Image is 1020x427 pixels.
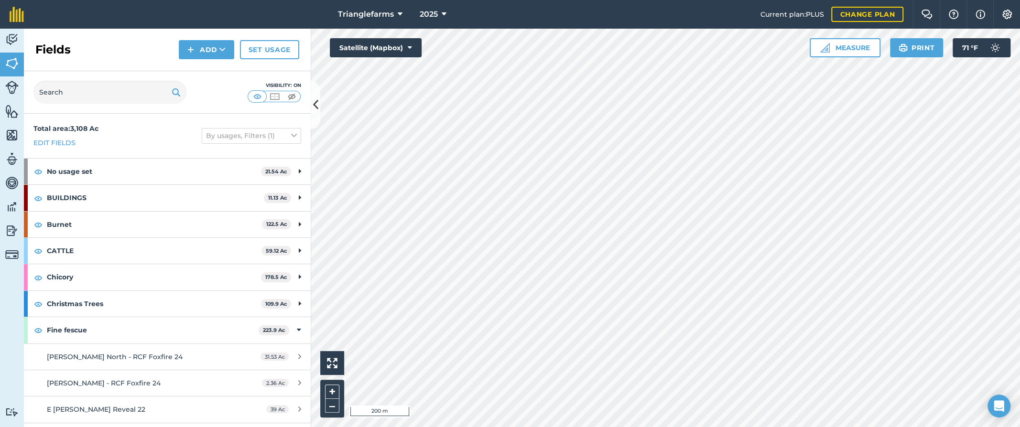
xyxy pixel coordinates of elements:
strong: 59.12 Ac [266,247,287,254]
img: svg+xml;base64,PD94bWwgdmVyc2lvbj0iMS4wIiBlbmNvZGluZz0idXRmLTgiPz4KPCEtLSBHZW5lcmF0b3I6IEFkb2JlIE... [5,81,19,94]
img: A cog icon [1001,10,1013,19]
img: svg+xml;base64,PHN2ZyB4bWxucz0iaHR0cDovL3d3dy53My5vcmcvMjAwMC9zdmciIHdpZHRoPSI1MCIgaGVpZ2h0PSI0MC... [251,92,263,101]
div: BUILDINGS11.13 Ac [24,185,311,211]
strong: Burnet [47,212,262,237]
button: – [325,399,339,413]
img: svg+xml;base64,PD94bWwgdmVyc2lvbj0iMS4wIiBlbmNvZGluZz0idXRmLTgiPz4KPCEtLSBHZW5lcmF0b3I6IEFkb2JlIE... [5,32,19,47]
div: CATTLE59.12 Ac [24,238,311,264]
img: svg+xml;base64,PHN2ZyB4bWxucz0iaHR0cDovL3d3dy53My5vcmcvMjAwMC9zdmciIHdpZHRoPSIxOCIgaGVpZ2h0PSIyNC... [34,272,43,283]
strong: 109.9 Ac [265,300,287,307]
img: svg+xml;base64,PHN2ZyB4bWxucz0iaHR0cDovL3d3dy53My5vcmcvMjAwMC9zdmciIHdpZHRoPSIxOCIgaGVpZ2h0PSIyNC... [34,298,43,310]
img: svg+xml;base64,PHN2ZyB4bWxucz0iaHR0cDovL3d3dy53My5vcmcvMjAwMC9zdmciIHdpZHRoPSI1MCIgaGVpZ2h0PSI0MC... [269,92,281,101]
strong: 11.13 Ac [268,194,287,201]
img: svg+xml;base64,PD94bWwgdmVyc2lvbj0iMS4wIiBlbmNvZGluZz0idXRmLTgiPz4KPCEtLSBHZW5lcmF0b3I6IEFkb2JlIE... [5,152,19,166]
span: [PERSON_NAME] North - RCF Foxfire 24 [47,352,183,361]
span: 31.53 Ac [260,352,289,361]
button: + [325,384,339,399]
img: svg+xml;base64,PD94bWwgdmVyc2lvbj0iMS4wIiBlbmNvZGluZz0idXRmLTgiPz4KPCEtLSBHZW5lcmF0b3I6IEFkb2JlIE... [5,407,19,416]
img: Ruler icon [820,43,830,53]
a: Change plan [831,7,903,22]
span: [PERSON_NAME] - RCF Foxfire 24 [47,379,161,387]
a: [PERSON_NAME] North - RCF Foxfire 2431.53 Ac [24,344,311,370]
div: No usage set21.54 Ac [24,159,311,184]
strong: Christmas Trees [47,291,261,317]
img: svg+xml;base64,PHN2ZyB4bWxucz0iaHR0cDovL3d3dy53My5vcmcvMjAwMC9zdmciIHdpZHRoPSIxOCIgaGVpZ2h0PSIyNC... [34,324,43,336]
h2: Fields [35,42,71,57]
img: svg+xml;base64,PD94bWwgdmVyc2lvbj0iMS4wIiBlbmNvZGluZz0idXRmLTgiPz4KPCEtLSBHZW5lcmF0b3I6IEFkb2JlIE... [986,38,1005,57]
div: Chicory178.5 Ac [24,264,311,290]
div: Open Intercom Messenger [987,395,1010,417]
button: Satellite (Mapbox) [330,38,422,57]
button: Add [179,40,234,59]
strong: CATTLE [47,238,261,264]
strong: 223.9 Ac [263,327,285,333]
div: Burnet122.5 Ac [24,212,311,237]
span: 71 ° F [962,38,978,57]
strong: Total area : 3,108 Ac [33,124,98,133]
div: Christmas Trees109.9 Ac [24,291,311,317]
img: svg+xml;base64,PHN2ZyB4bWxucz0iaHR0cDovL3d3dy53My5vcmcvMjAwMC9zdmciIHdpZHRoPSI1NiIgaGVpZ2h0PSI2MC... [5,56,19,71]
img: A question mark icon [948,10,959,19]
span: 39 Ac [266,405,289,413]
img: svg+xml;base64,PHN2ZyB4bWxucz0iaHR0cDovL3d3dy53My5vcmcvMjAwMC9zdmciIHdpZHRoPSIxOCIgaGVpZ2h0PSIyNC... [34,166,43,177]
input: Search [33,81,186,104]
span: 2.36 Ac [262,379,289,387]
img: svg+xml;base64,PHN2ZyB4bWxucz0iaHR0cDovL3d3dy53My5vcmcvMjAwMC9zdmciIHdpZHRoPSI1MCIgaGVpZ2h0PSI0MC... [286,92,298,101]
strong: 21.54 Ac [265,168,287,175]
img: svg+xml;base64,PHN2ZyB4bWxucz0iaHR0cDovL3d3dy53My5vcmcvMjAwMC9zdmciIHdpZHRoPSIxOSIgaGVpZ2h0PSIyNC... [172,86,181,98]
img: svg+xml;base64,PHN2ZyB4bWxucz0iaHR0cDovL3d3dy53My5vcmcvMjAwMC9zdmciIHdpZHRoPSIxOSIgaGVpZ2h0PSIyNC... [899,42,908,53]
div: Fine fescue223.9 Ac [24,317,311,343]
img: svg+xml;base64,PD94bWwgdmVyc2lvbj0iMS4wIiBlbmNvZGluZz0idXRmLTgiPz4KPCEtLSBHZW5lcmF0b3I6IEFkb2JlIE... [5,248,19,261]
a: Set usage [240,40,299,59]
span: E [PERSON_NAME] Reveal 22 [47,405,145,414]
a: E [PERSON_NAME] Reveal 2239 Ac [24,396,311,422]
img: svg+xml;base64,PHN2ZyB4bWxucz0iaHR0cDovL3d3dy53My5vcmcvMjAwMC9zdmciIHdpZHRoPSIxOCIgaGVpZ2h0PSIyNC... [34,245,43,256]
span: Current plan : PLUS [760,9,824,20]
strong: Fine fescue [47,317,259,343]
img: svg+xml;base64,PD94bWwgdmVyc2lvbj0iMS4wIiBlbmNvZGluZz0idXRmLTgiPz4KPCEtLSBHZW5lcmF0b3I6IEFkb2JlIE... [5,176,19,190]
strong: Chicory [47,264,261,290]
span: 2025 [420,9,438,20]
span: Trianglefarms [338,9,394,20]
strong: BUILDINGS [47,185,264,211]
img: svg+xml;base64,PD94bWwgdmVyc2lvbj0iMS4wIiBlbmNvZGluZz0idXRmLTgiPz4KPCEtLSBHZW5lcmF0b3I6IEFkb2JlIE... [5,200,19,214]
img: Two speech bubbles overlapping with the left bubble in the forefront [921,10,933,19]
strong: 178.5 Ac [265,274,287,280]
button: By usages, Filters (1) [202,128,301,143]
img: svg+xml;base64,PHN2ZyB4bWxucz0iaHR0cDovL3d3dy53My5vcmcvMjAwMC9zdmciIHdpZHRoPSIxNCIgaGVpZ2h0PSIyNC... [187,44,194,55]
img: svg+xml;base64,PHN2ZyB4bWxucz0iaHR0cDovL3d3dy53My5vcmcvMjAwMC9zdmciIHdpZHRoPSI1NiIgaGVpZ2h0PSI2MC... [5,128,19,142]
img: svg+xml;base64,PHN2ZyB4bWxucz0iaHR0cDovL3d3dy53My5vcmcvMjAwMC9zdmciIHdpZHRoPSIxNyIgaGVpZ2h0PSIxNy... [976,9,985,20]
button: Measure [810,38,880,57]
img: Four arrows, one pointing top left, one top right, one bottom right and the last bottom left [327,358,337,368]
img: svg+xml;base64,PHN2ZyB4bWxucz0iaHR0cDovL3d3dy53My5vcmcvMjAwMC9zdmciIHdpZHRoPSI1NiIgaGVpZ2h0PSI2MC... [5,104,19,118]
button: 71 °F [953,38,1010,57]
strong: 122.5 Ac [266,221,287,227]
a: [PERSON_NAME] - RCF Foxfire 242.36 Ac [24,370,311,396]
button: Print [890,38,944,57]
a: Edit fields [33,138,76,148]
img: svg+xml;base64,PD94bWwgdmVyc2lvbj0iMS4wIiBlbmNvZGluZz0idXRmLTgiPz4KPCEtLSBHZW5lcmF0b3I6IEFkb2JlIE... [5,224,19,238]
div: Visibility: On [248,82,301,89]
img: svg+xml;base64,PHN2ZyB4bWxucz0iaHR0cDovL3d3dy53My5vcmcvMjAwMC9zdmciIHdpZHRoPSIxOCIgaGVpZ2h0PSIyNC... [34,192,43,204]
strong: No usage set [47,159,261,184]
img: fieldmargin Logo [10,7,24,22]
img: svg+xml;base64,PHN2ZyB4bWxucz0iaHR0cDovL3d3dy53My5vcmcvMjAwMC9zdmciIHdpZHRoPSIxOCIgaGVpZ2h0PSIyNC... [34,219,43,230]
